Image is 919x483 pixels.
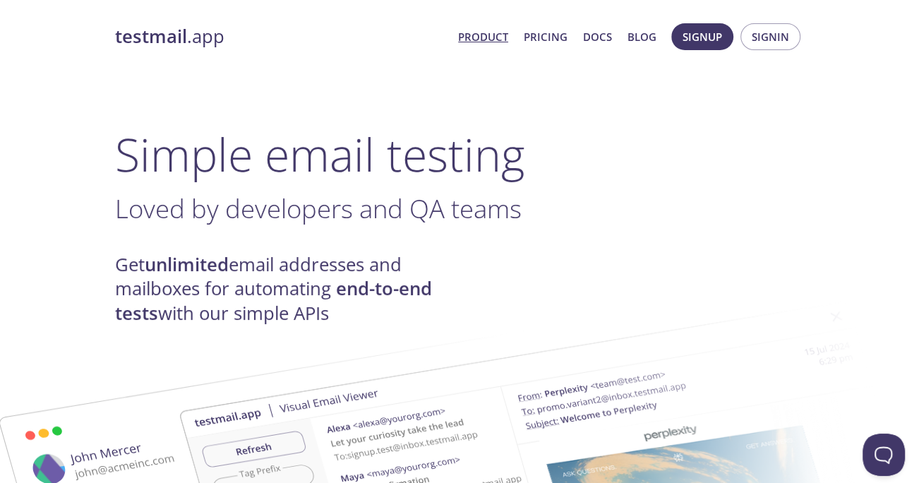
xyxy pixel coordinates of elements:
iframe: Help Scout Beacon - Open [863,434,905,476]
h1: Simple email testing [115,127,804,181]
a: Product [458,28,508,46]
button: Signin [740,23,800,50]
a: testmail.app [115,25,447,49]
strong: unlimited [145,252,229,277]
a: Blog [627,28,656,46]
a: Pricing [524,28,567,46]
button: Signup [671,23,733,50]
span: Signin [752,28,789,46]
strong: testmail [115,24,187,49]
span: Signup [683,28,722,46]
span: Loved by developers and QA teams [115,191,522,226]
h4: Get email addresses and mailboxes for automating with our simple APIs [115,253,459,326]
a: Docs [583,28,612,46]
strong: end-to-end tests [115,276,432,325]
